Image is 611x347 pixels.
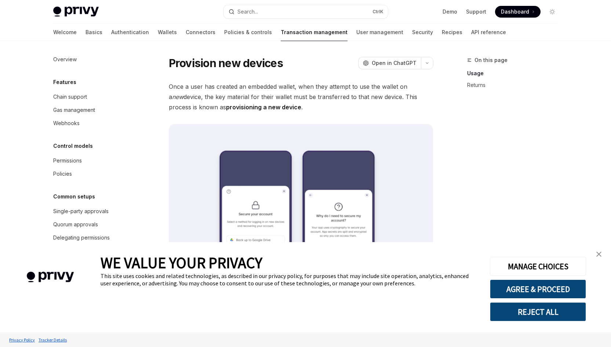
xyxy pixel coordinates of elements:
button: REJECT ALL [490,302,586,321]
a: API reference [471,23,506,41]
span: Dashboard [501,8,529,15]
a: Returns [467,79,564,91]
div: Policies [53,169,72,178]
div: Overview [53,55,77,64]
span: Once a user has created an embedded wallet, when they attempt to use the wallet on a device, the ... [169,81,433,112]
button: Open in ChatGPT [358,57,421,69]
a: Chain support [47,90,141,103]
a: Dashboard [495,6,541,18]
a: Permissions [47,154,141,167]
div: Permissions [53,156,82,165]
a: Single-party approvals [47,205,141,218]
a: Tracker Details [37,333,69,346]
a: Welcome [53,23,77,41]
span: Open in ChatGPT [372,59,417,67]
h5: Common setups [53,192,95,201]
a: User management [356,23,403,41]
h5: Control models [53,142,93,150]
a: Connectors [186,23,215,41]
img: close banner [596,252,601,257]
div: Single-party approvals [53,207,109,216]
button: Toggle dark mode [546,6,558,18]
a: Basics [86,23,102,41]
span: WE VALUE YOUR PRIVACY [101,253,262,272]
a: Authentication [111,23,149,41]
a: Policies [47,167,141,180]
a: Privacy Policy [7,333,37,346]
a: close banner [592,247,606,262]
img: recovery-hero [169,124,433,314]
h5: Features [53,78,76,87]
a: Policies & controls [224,23,272,41]
a: Demo [443,8,457,15]
div: Gas management [53,106,95,114]
a: Support [466,8,486,15]
a: Recipes [442,23,462,41]
div: Chain support [53,92,87,101]
h1: Provision new devices [169,56,283,70]
a: Overview [47,53,141,66]
img: light logo [53,7,99,17]
div: Delegating permissions [53,233,110,242]
a: Security [412,23,433,41]
div: Quorum approvals [53,220,98,229]
span: Ctrl K [372,9,383,15]
div: Search... [237,7,258,16]
a: Transaction management [281,23,348,41]
img: company logo [11,261,90,293]
a: Wallets [158,23,177,41]
em: new [172,93,183,101]
div: Webhooks [53,119,80,128]
button: AGREE & PROCEED [490,280,586,299]
a: Webhooks [47,117,141,130]
button: Open search [223,5,388,18]
a: Delegating permissions [47,231,141,244]
span: On this page [474,56,508,65]
strong: provisioning a new device [226,103,301,111]
a: Usage [467,67,564,79]
button: MANAGE CHOICES [490,257,586,276]
a: Gas management [47,103,141,117]
div: This site uses cookies and related technologies, as described in our privacy policy, for purposes... [101,272,479,287]
a: Quorum approvals [47,218,141,231]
